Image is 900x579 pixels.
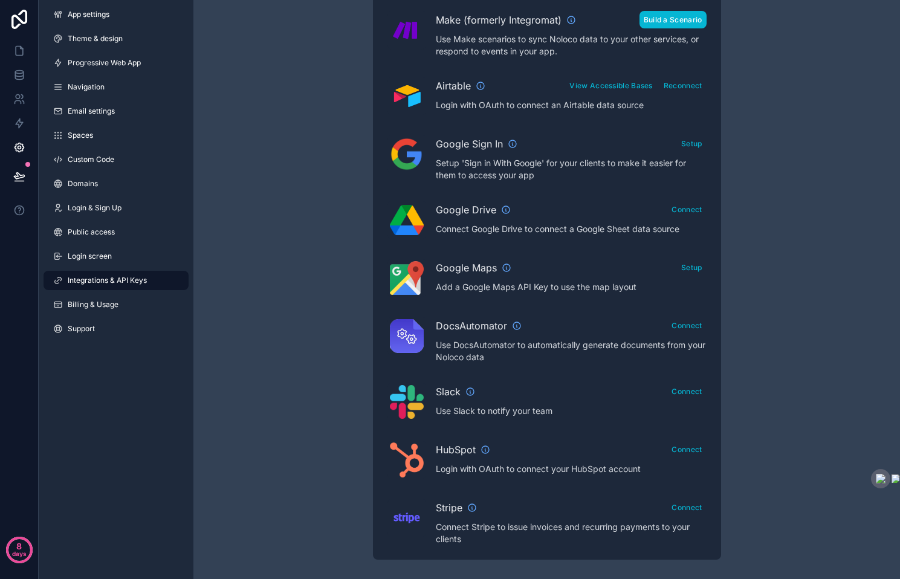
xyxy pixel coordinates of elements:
[44,319,189,338] a: Support
[390,442,424,477] img: HubSpot
[667,384,706,396] a: Connect
[44,150,189,169] a: Custom Code
[436,260,497,275] span: Google Maps
[44,198,189,218] a: Login & Sign Up
[677,137,707,149] a: Setup
[44,77,189,97] a: Navigation
[68,155,114,164] span: Custom Code
[44,174,189,193] a: Domains
[436,202,496,217] span: Google Drive
[390,261,424,295] img: Google Maps
[68,203,121,213] span: Login & Sign Up
[44,222,189,242] a: Public access
[68,131,93,140] span: Spaces
[677,259,707,276] button: Setup
[68,106,115,116] span: Email settings
[436,463,707,475] p: Login with OAuth to connect your HubSpot account
[44,247,189,266] a: Login screen
[68,10,109,19] span: App settings
[667,442,706,454] a: Connect
[436,500,462,515] span: Stripe
[44,53,189,73] a: Progressive Web App
[436,319,507,333] span: DocsAutomator
[44,29,189,48] a: Theme & design
[68,82,105,92] span: Navigation
[436,99,707,111] p: Login with OAuth to connect an Airtable data source
[565,79,656,91] a: View Accessible Bases
[68,58,141,68] span: Progressive Web App
[436,33,707,57] p: Use Make scenarios to sync Noloco data to your other services, or respond to events in your app.
[68,251,112,261] span: Login screen
[667,500,706,513] a: Connect
[639,13,707,25] a: Build a Scenario
[68,179,98,189] span: Domains
[390,385,424,419] img: Slack
[436,405,707,417] p: Use Slack to notify your team
[390,137,424,171] img: Google Sign In
[639,11,707,28] button: Build a Scenario
[436,521,707,545] p: Connect Stripe to issue invoices and recurring payments to your clients
[436,384,461,399] span: Slack
[436,281,707,293] p: Add a Google Maps API Key to use the map layout
[667,383,706,400] button: Connect
[436,13,562,27] span: Make (formerly Integromat)
[390,510,424,526] img: Stripe
[44,271,189,290] a: Integrations & API Keys
[68,276,147,285] span: Integrations & API Keys
[68,300,118,309] span: Billing & Usage
[659,77,707,94] button: Reconnect
[436,223,707,235] p: Connect Google Drive to connect a Google Sheet data source
[677,135,707,152] button: Setup
[436,339,707,363] p: Use DocsAutomator to automatically generate documents from your Noloco data
[436,157,707,181] p: Setup 'Sign in With Google' for your clients to make it easier for them to access your app
[390,13,424,47] img: Make (formerly Integromat)
[12,545,27,562] p: days
[659,79,707,91] a: Reconnect
[390,205,424,235] img: Google Drive
[16,540,22,552] p: 8
[436,137,503,151] span: Google Sign In
[44,295,189,314] a: Billing & Usage
[44,102,189,121] a: Email settings
[667,499,706,516] button: Connect
[565,77,656,94] button: View Accessible Bases
[667,319,706,331] a: Connect
[390,319,424,353] img: DocsAutomator
[436,79,471,93] span: Airtable
[68,324,95,334] span: Support
[68,227,115,237] span: Public access
[677,260,707,273] a: Setup
[667,317,706,334] button: Connect
[390,85,424,108] img: Airtable
[436,442,476,457] span: HubSpot
[667,202,706,215] a: Connect
[44,126,189,145] a: Spaces
[44,5,189,24] a: App settings
[667,441,706,458] button: Connect
[68,34,123,44] span: Theme & design
[667,201,706,218] button: Connect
